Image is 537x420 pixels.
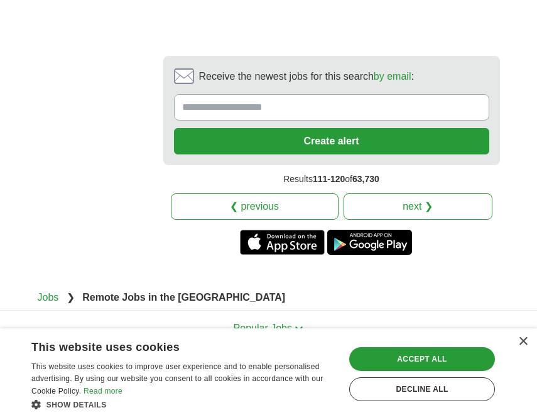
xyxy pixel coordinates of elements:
[313,174,345,184] span: 111-120
[327,230,412,255] a: Get the Android app
[46,401,107,409] span: Show details
[295,326,303,331] img: toggle icon
[31,362,323,396] span: This website uses cookies to improve user experience and to enable personalised advertising. By u...
[174,128,489,154] button: Create alert
[163,165,500,193] div: Results of
[344,193,492,220] a: next ❯
[199,69,414,84] span: Receive the newest jobs for this search :
[374,71,411,82] a: by email
[349,377,495,401] div: Decline all
[31,336,304,355] div: This website uses cookies
[240,230,325,255] a: Get the iPhone app
[518,337,528,347] div: Close
[171,193,339,220] a: ❮ previous
[82,292,285,303] strong: Remote Jobs in the [GEOGRAPHIC_DATA]
[352,174,379,184] span: 63,730
[84,387,122,396] a: Read more, opens a new window
[67,292,75,303] span: ❯
[234,323,292,333] span: Popular Jobs
[31,398,335,411] div: Show details
[38,292,59,303] a: Jobs
[349,347,495,371] div: Accept all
